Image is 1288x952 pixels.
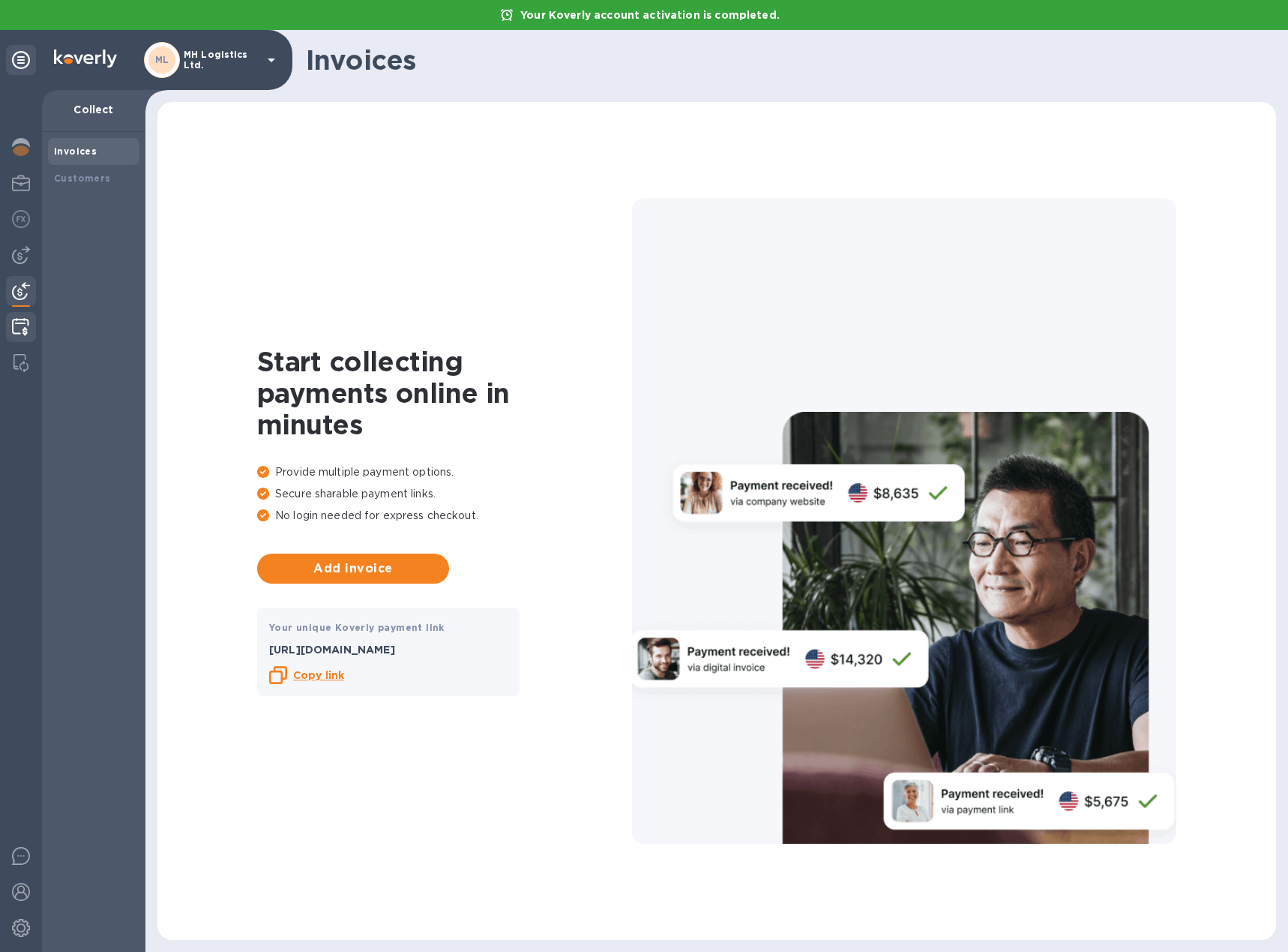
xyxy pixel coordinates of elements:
button: Add invoice [257,554,449,584]
img: Logo [54,50,117,68]
b: ML [155,54,169,65]
img: My Profile [12,174,30,192]
p: No login needed for express checkout. [257,508,632,524]
img: Foreign exchange [12,210,30,228]
b: Your unique Koverly payment link [269,622,445,633]
p: [URL][DOMAIN_NAME] [269,642,508,657]
p: MH Logistics Ltd. [184,50,259,71]
p: Secure sharable payment links. [257,486,632,502]
p: Your Koverly account activation is completed. [513,8,787,23]
p: Collect [54,102,133,117]
p: Provide multiple payment options. [257,464,632,480]
img: Credit hub [12,318,29,336]
b: Invoices [54,146,97,157]
span: Add invoice [269,560,437,578]
h1: Start collecting payments online in minutes [257,346,632,440]
b: Customers [54,173,111,184]
h1: Invoices [306,44,1264,76]
div: Unpin categories [6,45,36,75]
b: Copy link [293,669,344,681]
